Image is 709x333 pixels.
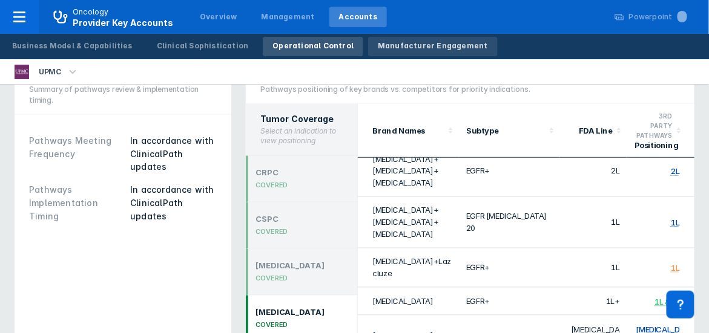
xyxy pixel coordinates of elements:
[560,197,627,248] td: 1L
[260,84,548,95] div: Pathways positioning of key brands vs. competitors for priority indications.
[260,126,343,146] h3: Select an indication to view positioning
[671,167,680,176] div: 2L
[256,274,325,283] div: COVERED
[256,321,325,329] div: COVERED
[560,248,627,288] td: 1L
[190,7,247,27] a: Overview
[635,140,673,150] div: Positioning
[655,297,680,306] div: 1L & 2L
[256,215,288,224] div: CSPC
[200,11,237,22] div: Overview
[256,228,288,236] div: COVERED
[256,181,288,190] div: COVERED
[459,248,560,288] td: EGFR+
[252,7,325,27] a: Management
[34,63,66,80] div: UPMC
[560,288,627,315] td: 1L+
[671,263,680,273] div: 1L
[260,114,343,124] h2: Tumor Coverage
[368,37,498,56] a: Manufacturer Engagement
[12,40,133,51] div: Business Model & Capabilities
[130,184,217,224] div: In accordance with ClinicalPath updates
[459,197,560,248] td: EGFR [MEDICAL_DATA] 20
[629,11,687,22] div: Powerpoint
[262,11,315,22] div: Management
[560,146,627,197] td: 2L
[29,84,223,106] div: Summary of pathways review & implementation timing.
[256,261,325,271] div: [MEDICAL_DATA]
[667,291,694,318] div: Contact Support
[671,218,680,228] div: 1L
[459,288,560,315] td: EGFR+
[372,126,444,135] div: Brand Names
[157,40,249,51] div: Clinical Sophistication
[263,37,363,56] a: Operational Control
[635,111,673,140] div: 3rd Party Pathways
[378,40,488,51] div: Manufacturer Engagement
[358,248,459,288] td: [MEDICAL_DATA]+Lazcluze
[256,308,325,317] div: [MEDICAL_DATA]
[466,126,546,135] div: Subtype
[73,7,109,18] p: Oncology
[73,18,173,28] span: Provider Key Accounts
[15,65,29,79] img: upmc
[358,197,459,248] td: [MEDICAL_DATA]+[MEDICAL_DATA]+[MEDICAL_DATA]
[256,168,288,178] div: CRPC
[329,7,387,27] a: Accounts
[29,184,123,224] div: Pathways Implementation Timing
[339,11,378,22] div: Accounts
[130,134,217,174] div: In accordance with ClinicalPath updates
[147,37,259,56] a: Clinical Sophistication
[459,146,560,197] td: EGFR+
[29,134,123,174] div: Pathways Meeting Frequency
[358,288,459,315] td: [MEDICAL_DATA]
[567,126,613,135] div: FDA Line
[358,146,459,197] td: [MEDICAL_DATA]+[MEDICAL_DATA]+[MEDICAL_DATA]
[272,40,354,51] div: Operational Control
[2,37,142,56] a: Business Model & Capabilities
